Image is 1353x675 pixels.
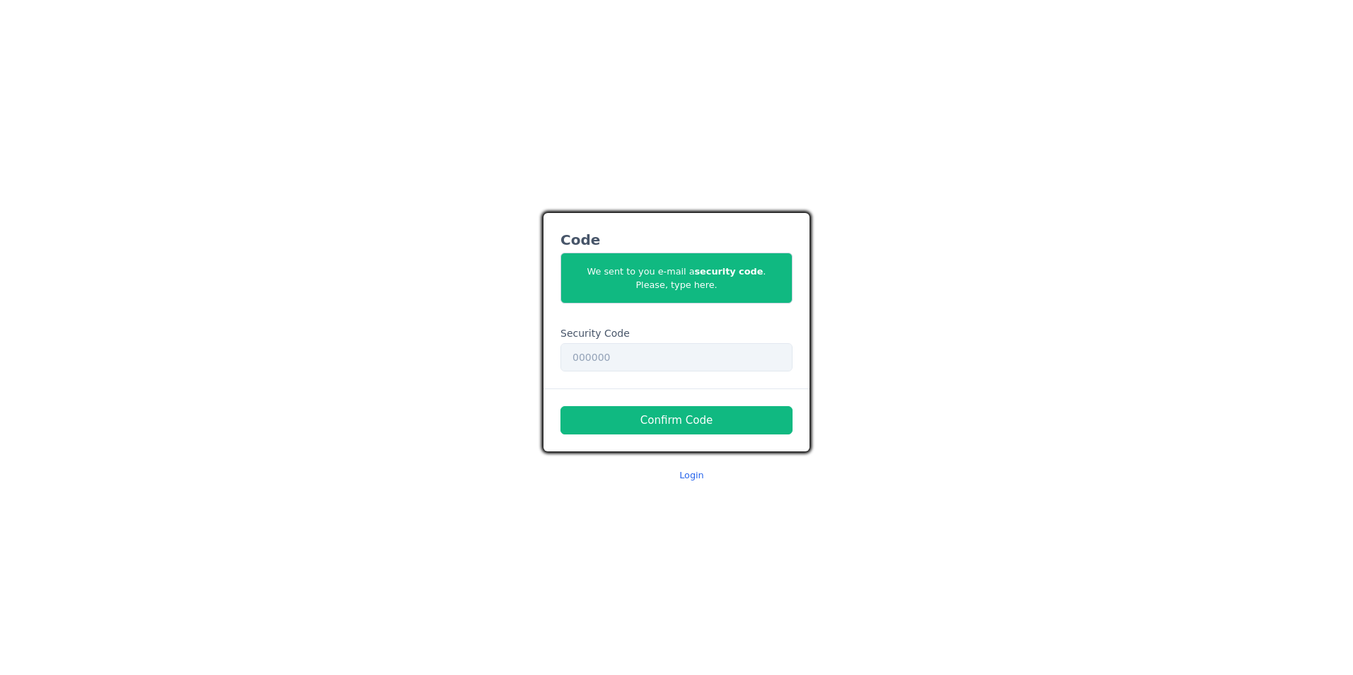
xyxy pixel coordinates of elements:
[695,266,764,277] b: security code
[543,468,810,482] p: Want to ?
[560,343,793,371] input: 000000
[679,470,704,480] a: Login
[560,406,793,434] button: Confirm Code
[560,230,793,250] h3: Code
[560,326,630,341] label: Security Code
[560,253,793,304] span: We sent to you e-mail a . Please, type here.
